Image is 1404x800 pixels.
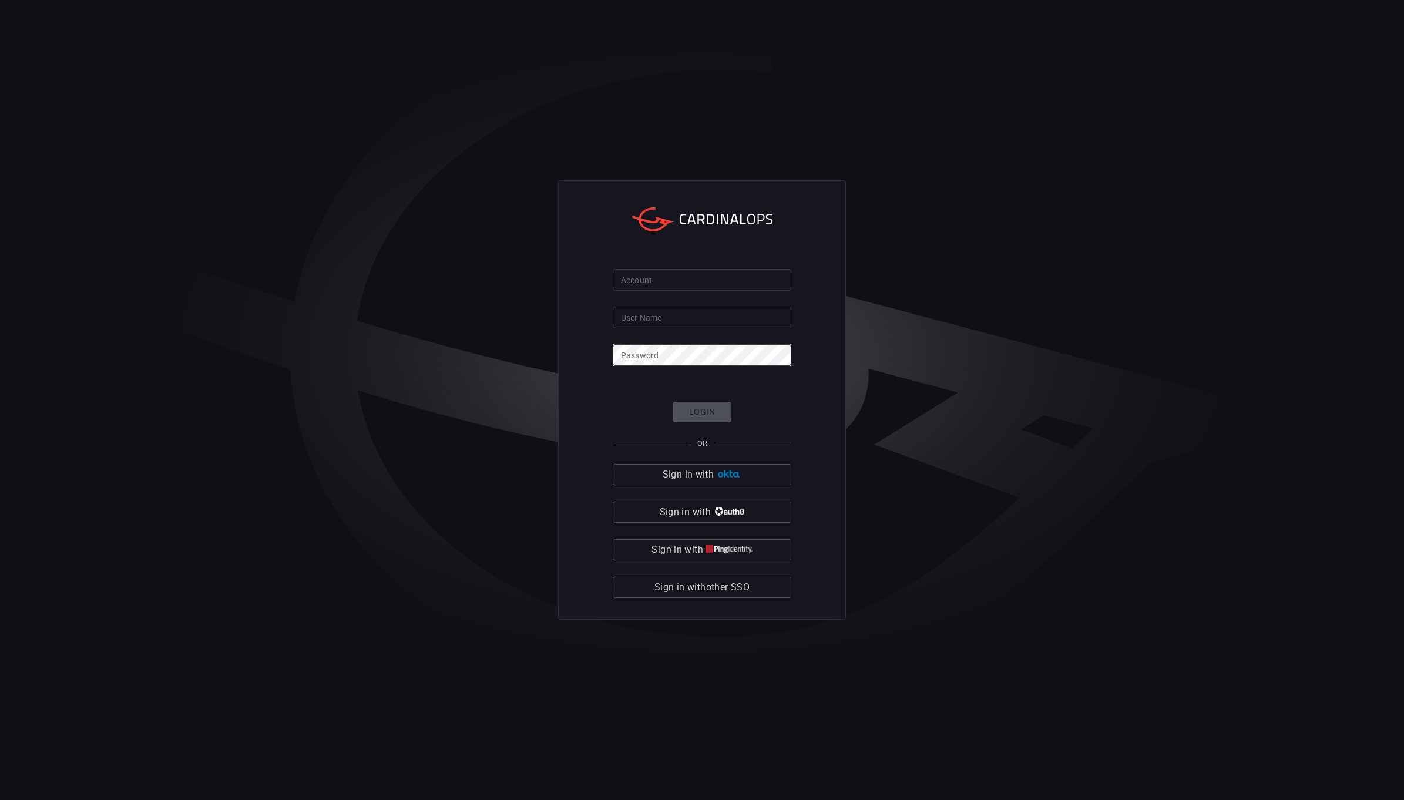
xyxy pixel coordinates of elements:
[663,466,714,483] span: Sign in with
[697,439,707,448] span: OR
[660,504,711,520] span: Sign in with
[613,502,791,523] button: Sign in with
[706,545,753,554] img: quu4iresuhQAAAABJRU5ErkJggg==
[613,307,791,328] input: Type your user name
[613,464,791,485] button: Sign in with
[613,577,791,598] button: Sign in withother SSO
[613,269,791,291] input: Type your account
[713,507,744,516] img: vP8Hhh4KuCH8AavWKdZY7RZgAAAAASUVORK5CYII=
[613,539,791,560] button: Sign in with
[716,470,741,479] img: Ad5vKXme8s1CQAAAABJRU5ErkJggg==
[651,542,703,558] span: Sign in with
[654,579,750,596] span: Sign in with other SSO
